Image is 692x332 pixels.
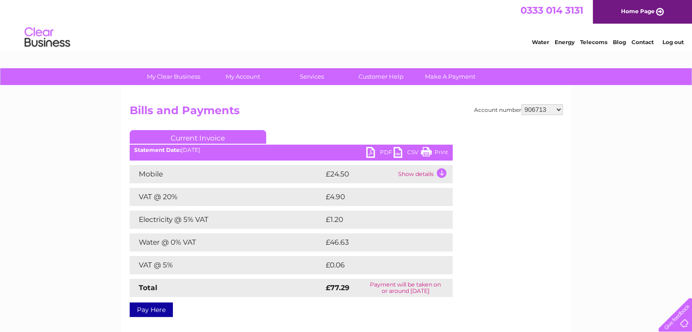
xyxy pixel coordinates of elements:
a: Log out [662,39,683,45]
td: £1.20 [323,211,430,229]
a: CSV [394,147,421,160]
td: Show details [396,165,453,183]
div: Account number [474,104,563,115]
a: My Clear Business [136,68,211,85]
a: My Account [205,68,280,85]
a: Customer Help [343,68,419,85]
a: Telecoms [580,39,607,45]
td: VAT @ 5% [130,256,323,274]
a: Pay Here [130,302,173,317]
td: £46.63 [323,233,434,252]
a: PDF [366,147,394,160]
a: Make A Payment [413,68,488,85]
a: Current Invoice [130,130,266,144]
a: 0333 014 3131 [520,5,583,16]
td: Mobile [130,165,323,183]
a: Blog [613,39,626,45]
strong: Total [139,283,157,292]
b: Statement Date: [134,146,181,153]
a: Services [274,68,349,85]
td: £24.50 [323,165,396,183]
div: [DATE] [130,147,453,153]
a: Water [532,39,549,45]
td: £4.90 [323,188,432,206]
td: VAT @ 20% [130,188,323,206]
img: logo.png [24,24,71,51]
td: £0.06 [323,256,432,274]
td: Payment will be taken on or around [DATE] [359,279,453,297]
h2: Bills and Payments [130,104,563,121]
td: Electricity @ 5% VAT [130,211,323,229]
a: Energy [555,39,575,45]
td: Water @ 0% VAT [130,233,323,252]
div: Clear Business is a trading name of Verastar Limited (registered in [GEOGRAPHIC_DATA] No. 3667643... [131,5,561,44]
strong: £77.29 [326,283,349,292]
a: Print [421,147,448,160]
a: Contact [631,39,654,45]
